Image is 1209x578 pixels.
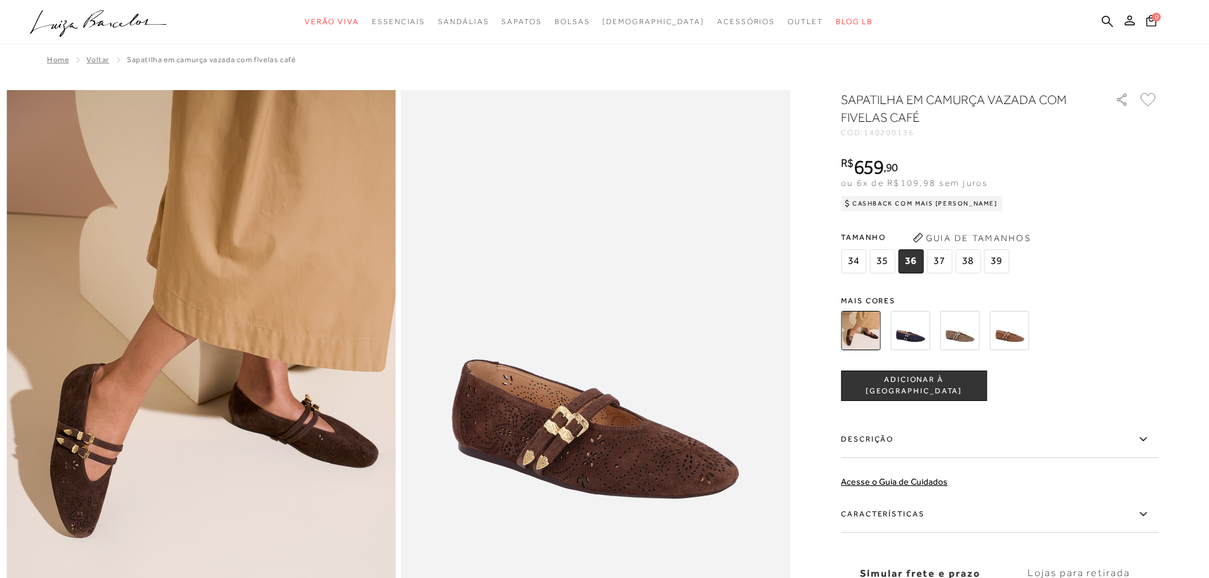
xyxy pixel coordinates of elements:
[602,17,704,26] span: [DEMOGRAPHIC_DATA]
[555,10,590,34] a: categoryNavScreenReaderText
[501,10,541,34] a: categoryNavScreenReaderText
[788,17,823,26] span: Outlet
[841,196,1003,211] div: Cashback com Mais [PERSON_NAME]
[438,10,489,34] a: categoryNavScreenReaderText
[372,10,425,34] a: categoryNavScreenReaderText
[788,10,823,34] a: categoryNavScreenReaderText
[864,128,915,137] span: 140200136
[841,297,1158,305] span: Mais cores
[883,162,898,173] i: ,
[927,249,952,273] span: 37
[1152,13,1161,22] span: 0
[841,249,866,273] span: 34
[305,10,359,34] a: categoryNavScreenReaderText
[127,55,295,64] span: SAPATILHA EM CAMURÇA VAZADA COM FIVELAS CAFÉ
[989,311,1029,350] img: SAPATILHA MARY JANE EM CAMURÇA CARAMELO COM RECORTES
[555,17,590,26] span: Bolsas
[908,228,1035,248] button: Guia de Tamanhos
[305,17,359,26] span: Verão Viva
[886,161,898,174] span: 90
[438,17,489,26] span: Sandálias
[717,10,775,34] a: categoryNavScreenReaderText
[841,311,880,350] img: SAPATILHA EM CAMURÇA VAZADA COM FIVELAS CAFÉ
[836,17,873,26] span: BLOG LB
[984,249,1009,273] span: 39
[955,249,981,273] span: 38
[898,249,923,273] span: 36
[1142,14,1160,31] button: 0
[841,91,1079,126] h1: SAPATILHA EM CAMURÇA VAZADA COM FIVELAS CAFÉ
[841,496,1158,533] label: Características
[841,421,1158,458] label: Descrição
[854,155,883,178] span: 659
[842,374,986,397] span: ADICIONAR À [GEOGRAPHIC_DATA]
[890,311,930,350] img: SAPATILHA MARY JANE EM CAMURÇA AZUL NAVAL COM RECORTES
[841,476,948,487] a: Acesse o Guia de Cuidados
[841,371,987,401] button: ADICIONAR À [GEOGRAPHIC_DATA]
[836,10,873,34] a: BLOG LB
[940,311,979,350] img: SAPATILHA MARY JANE EM CAMURÇA BEGE FENDI COM RECORTES
[717,17,775,26] span: Acessórios
[47,55,69,64] a: Home
[602,10,704,34] a: noSubCategoriesText
[869,249,895,273] span: 35
[841,157,854,169] i: R$
[372,17,425,26] span: Essenciais
[841,228,1012,247] span: Tamanho
[501,17,541,26] span: Sapatos
[841,129,1095,136] div: CÓD:
[841,178,988,188] span: ou 6x de R$109,98 sem juros
[86,55,109,64] a: Voltar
